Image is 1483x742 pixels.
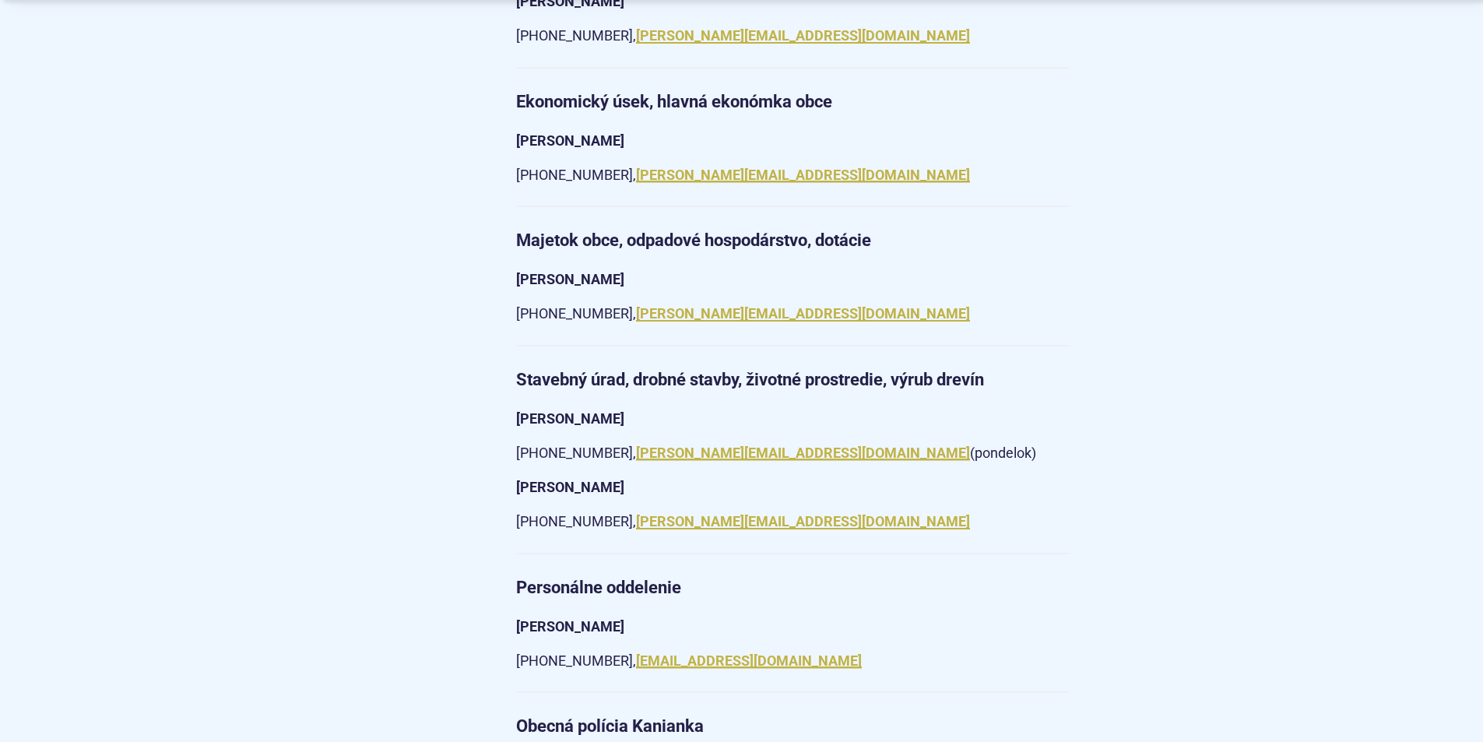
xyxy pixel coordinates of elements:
[636,305,970,322] a: [PERSON_NAME][EMAIL_ADDRESS][DOMAIN_NAME]
[516,441,1069,466] p: [PHONE_NUMBER], (pondelok)
[516,510,1069,534] p: [PHONE_NUMBER],
[636,652,862,669] a: [EMAIL_ADDRESS][DOMAIN_NAME]
[516,716,704,736] strong: Obecná polícia Kanianka
[516,92,832,111] strong: Ekonomický úsek, hlavná ekonómka obce
[636,513,970,529] a: [PERSON_NAME][EMAIL_ADDRESS][DOMAIN_NAME]
[516,24,1069,48] p: [PHONE_NUMBER],
[516,479,624,495] strong: [PERSON_NAME]
[516,578,681,597] strong: Personálne oddelenie
[636,167,970,183] a: [PERSON_NAME][EMAIL_ADDRESS][DOMAIN_NAME]
[516,618,624,635] strong: [PERSON_NAME]
[516,164,1069,188] p: [PHONE_NUMBER],
[516,132,624,149] strong: [PERSON_NAME]
[516,410,624,427] strong: [PERSON_NAME]
[516,302,1069,326] p: [PHONE_NUMBER],
[636,27,970,44] a: [PERSON_NAME][EMAIL_ADDRESS][DOMAIN_NAME]
[516,271,624,287] strong: [PERSON_NAME]
[516,649,1069,673] p: [PHONE_NUMBER],
[636,445,970,461] a: [PERSON_NAME][EMAIL_ADDRESS][DOMAIN_NAME]
[516,230,871,250] strong: Majetok obce, odpadové hospodárstvo, dotácie
[516,370,984,389] strong: Stavebný úrad, drobné stavby, životné prostredie, výrub drevín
